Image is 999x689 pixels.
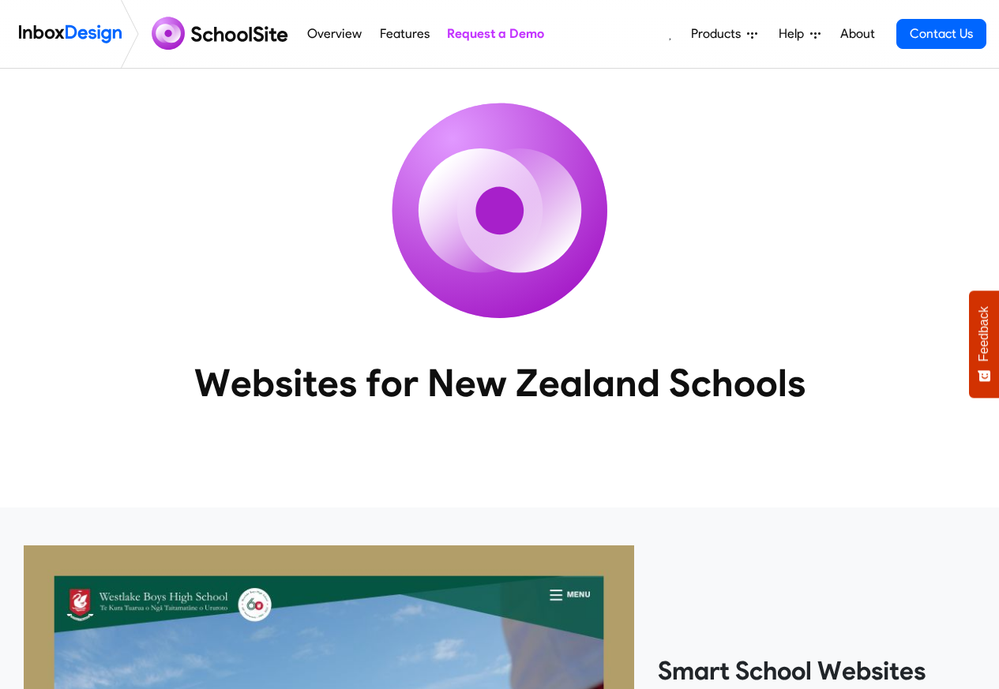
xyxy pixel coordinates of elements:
[896,19,986,49] a: Contact Us
[836,18,879,50] a: About
[375,18,434,50] a: Features
[977,306,991,361] span: Feedback
[125,359,875,406] heading: Websites for New Zealand Schools
[779,24,810,43] span: Help
[145,15,299,53] img: schoolsite logo
[685,18,764,50] a: Products
[691,24,747,43] span: Products
[969,290,999,398] button: Feedback - Show survey
[442,18,548,50] a: Request a Demo
[772,18,827,50] a: Help
[303,18,366,50] a: Overview
[358,69,642,353] img: icon_schoolsite.svg
[658,655,975,687] heading: Smart School Websites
